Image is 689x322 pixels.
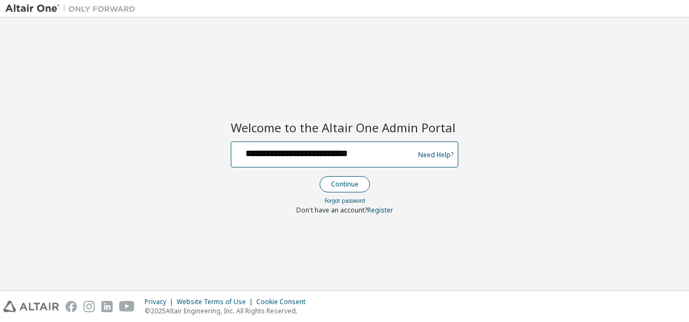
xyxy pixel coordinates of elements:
[296,205,367,215] span: Don't have an account?
[231,120,458,135] h2: Welcome to the Altair One Admin Portal
[101,301,113,312] img: linkedin.svg
[320,176,370,192] button: Continue
[256,298,312,306] div: Cookie Consent
[3,301,59,312] img: altair_logo.svg
[418,154,453,155] a: Need Help?
[66,301,77,312] img: facebook.svg
[83,301,95,312] img: instagram.svg
[5,3,141,14] img: Altair One
[324,197,365,204] a: Forgot password
[177,298,256,306] div: Website Terms of Use
[145,298,177,306] div: Privacy
[119,301,135,312] img: youtube.svg
[367,205,393,215] a: Register
[145,306,312,315] p: © 2025 Altair Engineering, Inc. All Rights Reserved.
